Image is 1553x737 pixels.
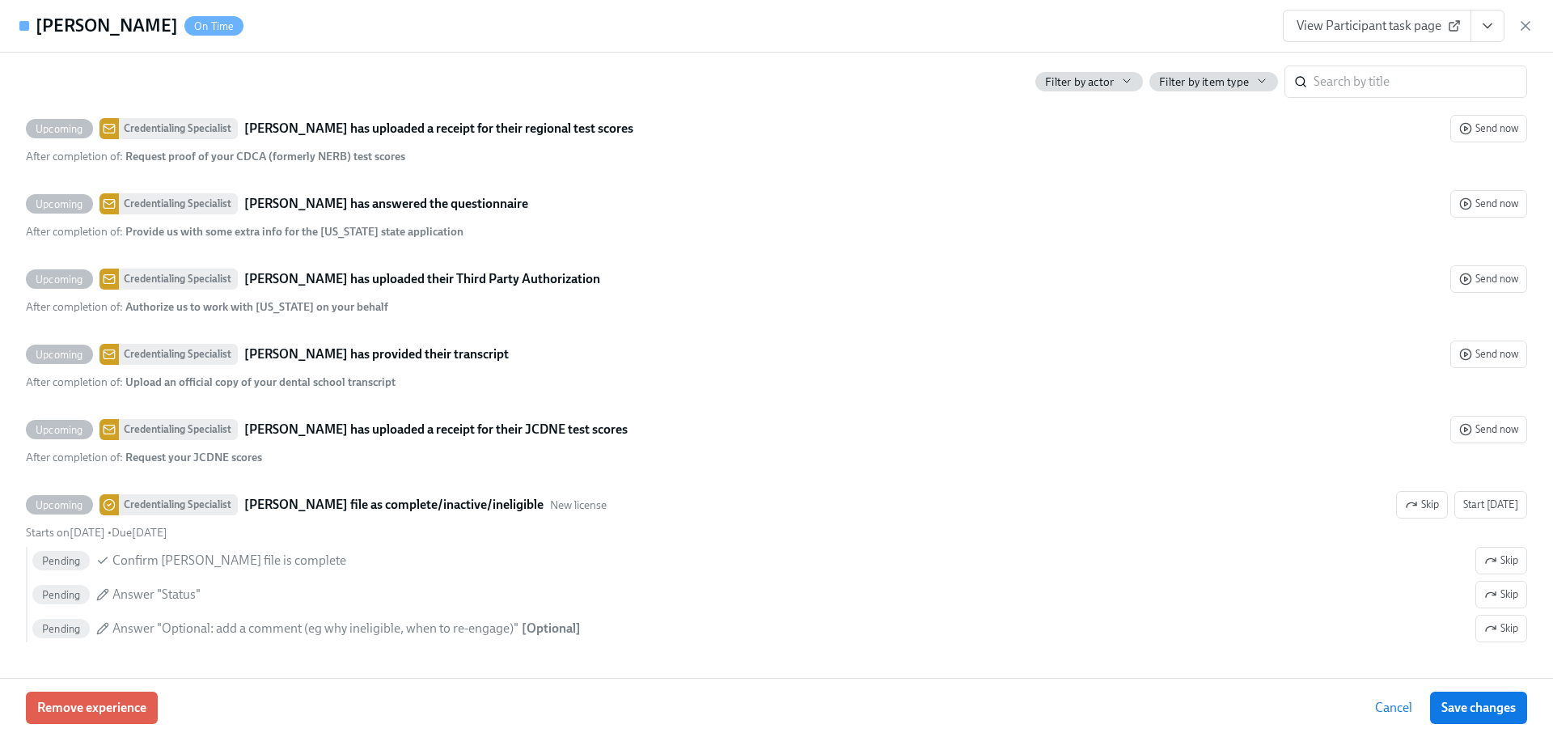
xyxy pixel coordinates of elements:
div: Credentialing Specialist [119,419,238,440]
span: Answer "Optional: add a comment (eg why ineligible, when to re-engage)" [112,620,518,637]
button: UpcomingCredentialing Specialist[PERSON_NAME] file as complete/inactive/ineligibleNew licenseSkip... [1475,581,1527,608]
strong: [PERSON_NAME] has uploaded a receipt for their JCDNE test scores [244,420,628,439]
button: Remove experience [26,692,158,724]
span: Remove experience [37,700,146,716]
span: This task uses the "New license" audience [550,498,607,513]
span: Skip [1484,553,1518,569]
span: Upcoming [26,499,93,511]
strong: Authorize us to work with [US_STATE] on your behalf [125,300,388,314]
button: View task page [1470,10,1504,42]
a: View Participant task page [1283,10,1471,42]
span: Confirm [PERSON_NAME] file is complete [112,552,346,570]
strong: [PERSON_NAME] has provided their transcript [244,345,509,364]
button: UpcomingCredentialing Specialist[PERSON_NAME] has provided their transcriptAfter completion of: U... [1450,341,1527,368]
strong: Request proof of your CDCA (formerly NERB) test scores [125,150,405,163]
span: Cancel [1375,700,1412,716]
span: Skip [1484,621,1518,637]
span: Skip [1405,497,1439,513]
div: • [26,525,167,540]
button: UpcomingCredentialing Specialist[PERSON_NAME] file as complete/inactive/ineligibleNew licenseStar... [1396,491,1448,519]
span: Upcoming [26,123,93,135]
div: Credentialing Specialist [119,193,238,214]
span: Upcoming [26,198,93,210]
div: After completion of : [26,450,262,465]
span: View Participant task page [1297,18,1458,34]
span: Answer "Status" [112,586,201,604]
strong: Upload an official copy of your dental school transcript [125,375,396,389]
span: Filter by actor [1045,74,1114,90]
div: After completion of : [26,224,463,239]
span: Upcoming [26,349,93,361]
button: UpcomingCredentialing Specialist[PERSON_NAME] has uploaded a receipt for their JCDNE test scoresA... [1450,416,1527,443]
button: Cancel [1364,692,1424,724]
button: UpcomingCredentialing Specialist[PERSON_NAME] has uploaded a receipt for their regional test scor... [1450,115,1527,142]
div: After completion of : [26,375,396,390]
button: UpcomingCredentialing Specialist[PERSON_NAME] has answered the questionnaireAfter completion of: ... [1450,190,1527,218]
span: Save changes [1441,700,1516,716]
strong: Provide us with some extra info for the [US_STATE] state application [125,225,463,239]
span: Send now [1459,421,1518,438]
strong: [PERSON_NAME] has uploaded a receipt for their regional test scores [244,119,633,138]
button: Save changes [1430,692,1527,724]
span: Send now [1459,196,1518,212]
span: Filter by item type [1159,74,1249,90]
span: Start [DATE] [1463,497,1518,513]
div: [ Optional ] [522,620,581,637]
span: Pending [32,623,90,635]
span: Upcoming [26,273,93,286]
button: Filter by item type [1149,72,1278,91]
span: Send now [1459,121,1518,137]
strong: [PERSON_NAME] file as complete/inactive/ineligible [244,495,544,515]
span: Skip [1484,587,1518,603]
button: Filter by actor [1035,72,1143,91]
div: Credentialing Specialist [119,269,238,290]
input: Search by title [1314,66,1527,98]
span: On Time [184,20,243,32]
strong: [PERSON_NAME] has answered the questionnaire [244,194,528,214]
div: Credentialing Specialist [119,494,238,515]
button: UpcomingCredentialing Specialist[PERSON_NAME] file as complete/inactive/ineligibleNew licenseSkip... [1475,547,1527,574]
strong: [PERSON_NAME] has uploaded their Third Party Authorization [244,269,600,289]
span: Monday, December 8th 2025, 9:00 am [112,526,167,540]
div: Credentialing Specialist [119,118,238,139]
div: Credentialing Specialist [119,344,238,365]
button: UpcomingCredentialing Specialist[PERSON_NAME] file as complete/inactive/ineligibleNew licenseSkip... [1454,491,1527,519]
button: UpcomingCredentialing Specialist[PERSON_NAME] has uploaded their Third Party AuthorizationAfter c... [1450,265,1527,293]
span: Pending [32,589,90,601]
span: Send now [1459,271,1518,287]
span: Thursday, October 9th 2025, 10:00 am [26,526,105,540]
strong: Request your JCDNE scores [125,451,262,464]
span: Send now [1459,346,1518,362]
span: Pending [32,555,90,567]
button: UpcomingCredentialing Specialist[PERSON_NAME] file as complete/inactive/ineligibleNew licenseSkip... [1475,615,1527,642]
div: After completion of : [26,149,405,164]
h4: [PERSON_NAME] [36,14,178,38]
div: After completion of : [26,299,388,315]
span: Upcoming [26,424,93,436]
